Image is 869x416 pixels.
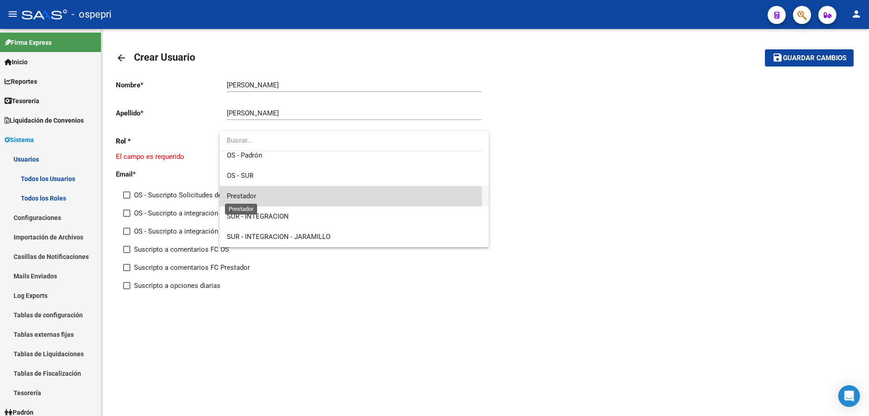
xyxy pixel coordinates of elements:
[838,385,860,407] div: Open Intercom Messenger
[227,192,256,200] span: Prestador
[227,233,330,241] span: SUR - INTEGRACION - JARAMILLO
[227,212,289,220] span: SUR - INTEGRACION
[227,151,262,159] span: OS - Padrón
[227,172,253,180] span: OS - SUR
